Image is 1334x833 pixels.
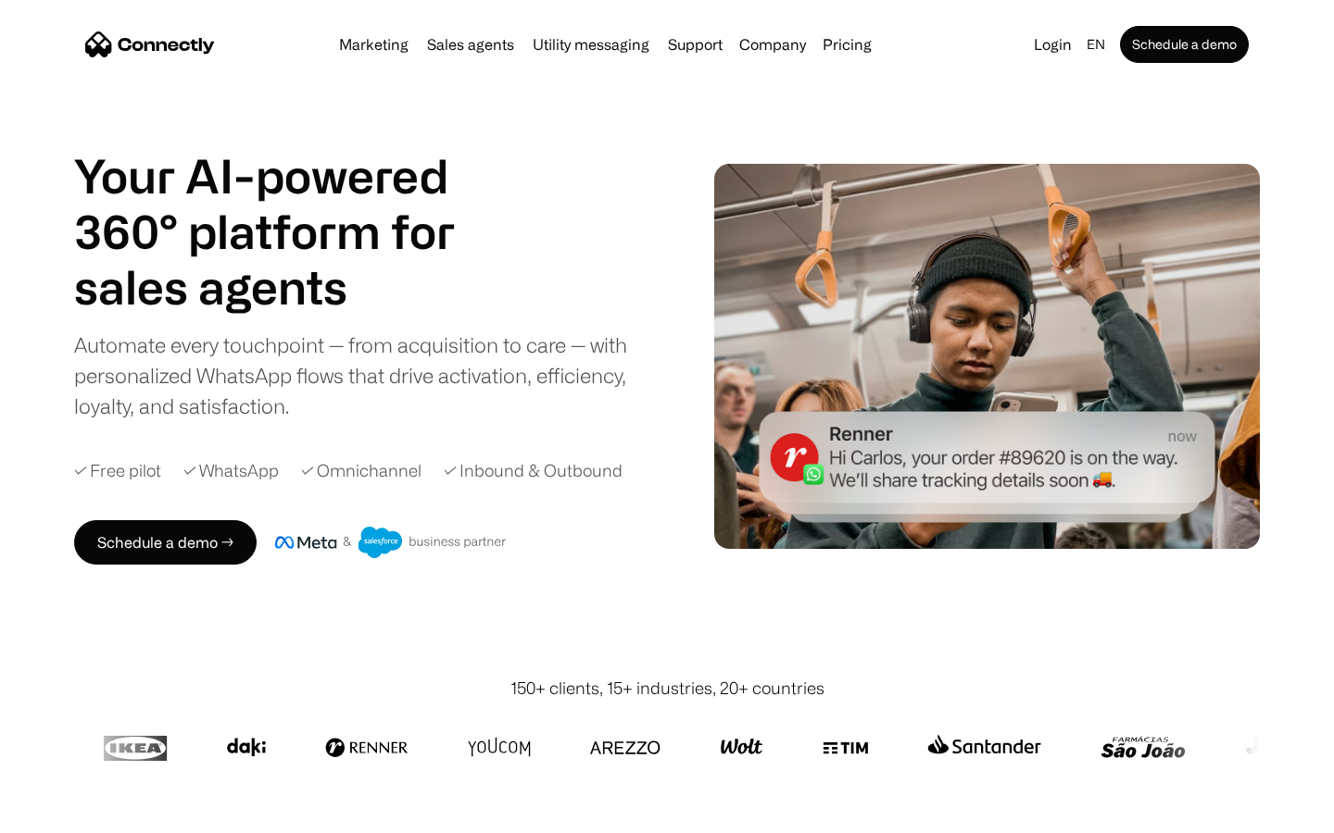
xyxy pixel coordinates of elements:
[74,458,161,483] div: ✓ Free pilot
[74,148,500,259] h1: Your AI-powered 360° platform for
[74,520,257,565] a: Schedule a demo →
[19,799,111,827] aside: Language selected: English
[332,37,416,52] a: Marketing
[1120,26,1249,63] a: Schedule a demo
[420,37,522,52] a: Sales agents
[525,37,657,52] a: Utility messaging
[74,259,500,315] h1: sales agents
[815,37,879,52] a: Pricing
[301,458,422,483] div: ✓ Omnichannel
[37,801,111,827] ul: Language list
[510,676,824,701] div: 150+ clients, 15+ industries, 20+ countries
[444,458,623,483] div: ✓ Inbound & Outbound
[739,31,806,57] div: Company
[275,527,507,558] img: Meta and Salesforce business partner badge.
[183,458,279,483] div: ✓ WhatsApp
[74,329,658,421] div: Automate every touchpoint — from acquisition to care — with personalized WhatsApp flows that driv...
[661,37,730,52] a: Support
[1026,31,1079,57] a: Login
[1087,31,1105,57] div: en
